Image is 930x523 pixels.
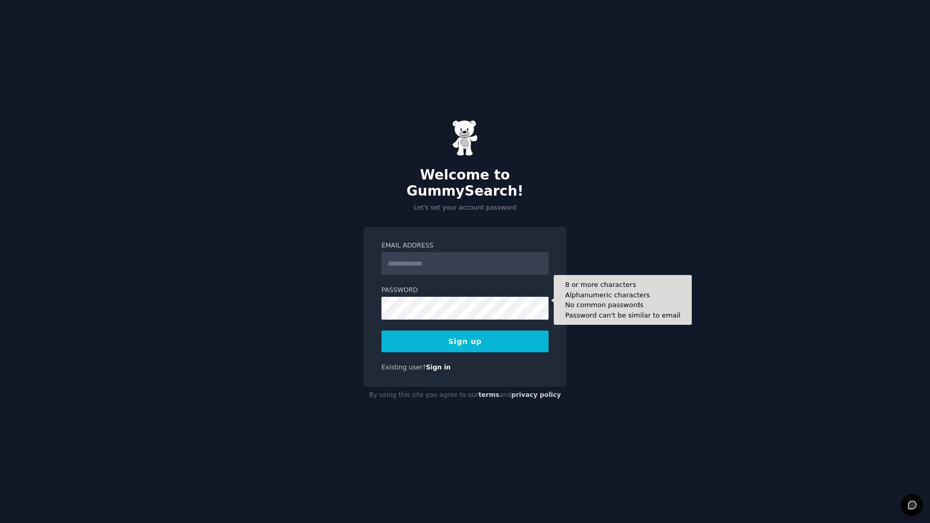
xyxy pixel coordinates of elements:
[511,391,561,398] a: privacy policy
[363,387,567,404] div: By using this site you agree to our and
[381,241,549,251] label: Email Address
[478,391,499,398] a: terms
[381,286,549,295] label: Password
[381,331,549,352] button: Sign up
[363,167,567,200] h2: Welcome to GummySearch!
[381,364,426,371] span: Existing user?
[363,203,567,213] p: Let's set your account password
[452,120,478,156] img: Gummy Bear
[426,364,451,371] a: Sign in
